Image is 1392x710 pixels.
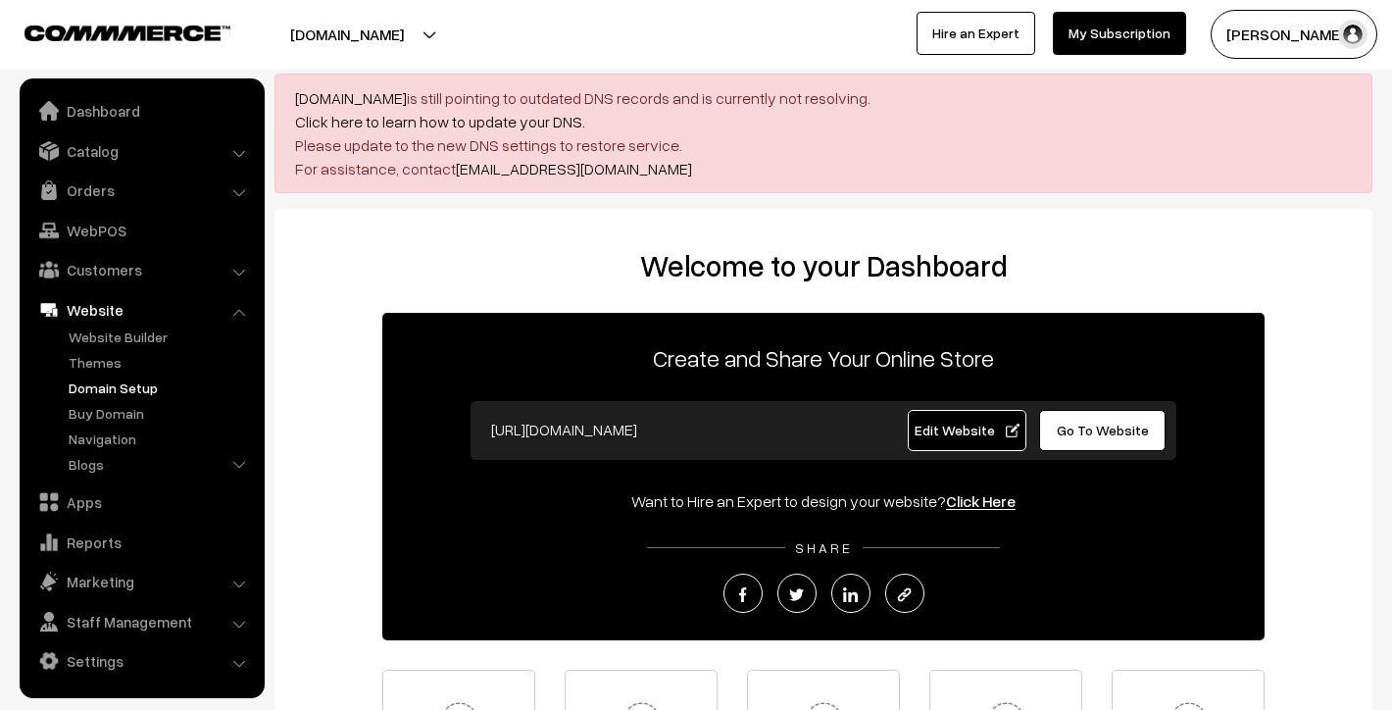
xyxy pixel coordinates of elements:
[25,292,258,328] a: Website
[25,252,258,287] a: Customers
[785,539,863,556] span: SHARE
[64,454,258,475] a: Blogs
[25,213,258,248] a: WebPOS
[25,484,258,520] a: Apps
[222,10,472,59] button: [DOMAIN_NAME]
[25,604,258,639] a: Staff Management
[1211,10,1377,59] button: [PERSON_NAME]
[382,489,1265,513] div: Want to Hire an Expert to design your website?
[64,352,258,373] a: Themes
[64,327,258,347] a: Website Builder
[64,429,258,449] a: Navigation
[274,74,1372,193] div: is still pointing to outdated DNS records and is currently not resolving. Please update to the ne...
[25,25,230,40] img: COMMMERCE
[1338,20,1367,49] img: user
[25,643,258,679] a: Settings
[1039,410,1166,451] a: Go To Website
[295,112,585,131] a: Click here to learn how to update your DNS.
[294,248,1353,283] h2: Welcome to your Dashboard
[25,20,196,43] a: COMMMERCE
[1057,422,1149,438] span: Go To Website
[295,88,407,108] a: [DOMAIN_NAME]
[25,93,258,128] a: Dashboard
[25,133,258,169] a: Catalog
[917,12,1035,55] a: Hire an Expert
[25,564,258,599] a: Marketing
[915,422,1019,438] span: Edit Website
[1053,12,1186,55] a: My Subscription
[946,491,1016,511] a: Click Here
[382,340,1265,376] p: Create and Share Your Online Store
[64,378,258,398] a: Domain Setup
[908,410,1027,451] a: Edit Website
[64,403,258,424] a: Buy Domain
[456,159,692,178] a: [EMAIL_ADDRESS][DOMAIN_NAME]
[25,525,258,560] a: Reports
[25,173,258,208] a: Orders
